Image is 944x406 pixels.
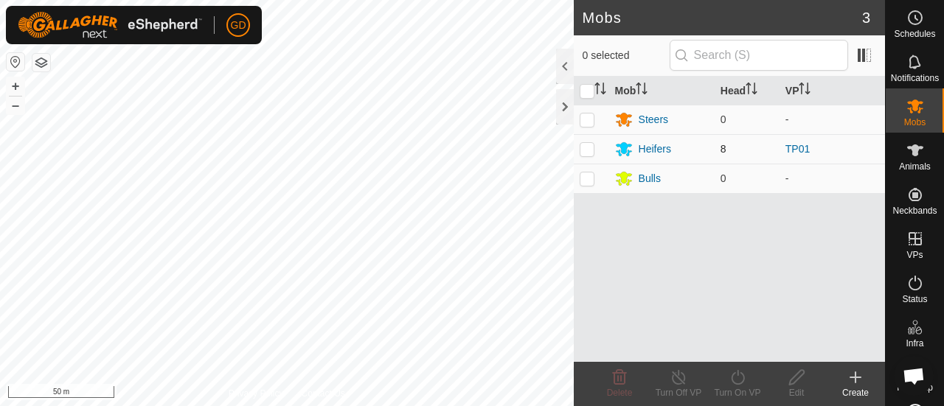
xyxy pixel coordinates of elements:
[826,386,885,399] div: Create
[906,339,923,348] span: Infra
[785,143,810,155] a: TP01
[649,386,708,399] div: Turn Off VP
[18,12,202,38] img: Gallagher Logo
[721,143,726,155] span: 8
[897,383,933,392] span: Heatmap
[862,7,870,29] span: 3
[746,85,757,97] p-sorticon: Activate to sort
[229,387,284,400] a: Privacy Policy
[906,251,923,259] span: VPs
[899,162,931,171] span: Animals
[799,85,811,97] p-sorticon: Activate to sort
[639,171,661,186] div: Bulls
[670,40,848,71] input: Search (S)
[780,105,885,134] td: -
[721,172,726,184] span: 0
[708,386,767,399] div: Turn On VP
[231,18,246,33] span: GD
[7,53,24,71] button: Reset Map
[894,356,934,396] div: Open chat
[904,118,926,127] span: Mobs
[609,77,715,105] th: Mob
[780,164,885,193] td: -
[301,387,344,400] a: Contact Us
[7,77,24,95] button: +
[594,85,606,97] p-sorticon: Activate to sort
[721,113,726,125] span: 0
[32,54,50,71] button: Map Layers
[583,9,862,27] h2: Mobs
[7,97,24,114] button: –
[636,85,648,97] p-sorticon: Activate to sort
[715,77,780,105] th: Head
[892,206,937,215] span: Neckbands
[767,386,826,399] div: Edit
[639,141,671,157] div: Heifers
[902,295,927,304] span: Status
[607,388,633,398] span: Delete
[891,74,939,83] span: Notifications
[583,48,670,63] span: 0 selected
[894,29,935,38] span: Schedules
[780,77,885,105] th: VP
[639,112,668,127] div: Steers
